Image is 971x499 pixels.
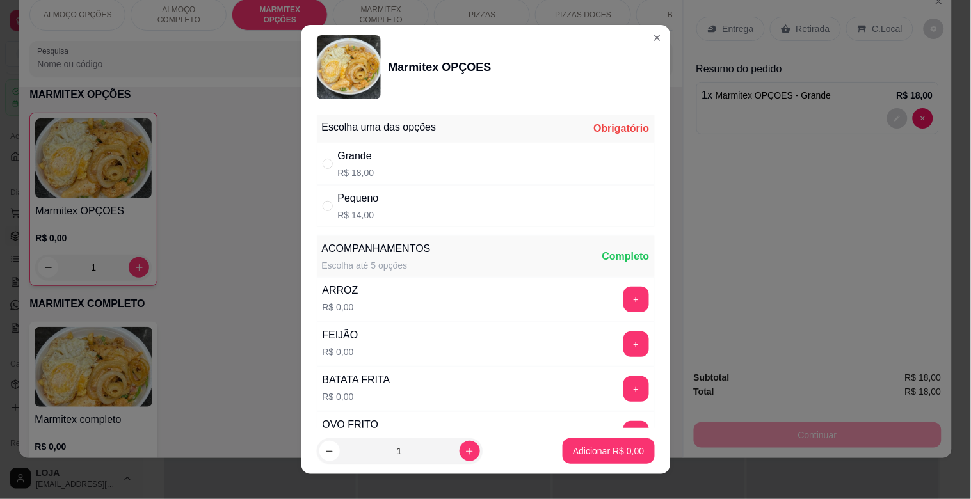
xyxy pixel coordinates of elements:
button: add [623,287,649,312]
div: OVO FRITO [323,417,379,432]
p: R$ 0,00 [323,301,358,313]
div: BATATA FRITA [323,372,390,388]
div: Marmitex OPÇOES [389,58,492,76]
div: FEIJÃO [323,328,358,343]
button: add [623,331,649,357]
div: Obrigatório [593,121,649,136]
button: Adicionar R$ 0,00 [563,438,654,464]
button: Close [647,28,668,48]
img: product-image [317,35,381,99]
button: add [623,421,649,447]
div: ARROZ [323,283,358,298]
p: R$ 18,00 [338,166,374,179]
div: Grande [338,148,374,164]
p: R$ 14,00 [338,209,379,221]
div: ACOMPANHAMENTOS [322,241,431,257]
div: Escolha uma das opções [322,120,437,135]
p: Adicionar R$ 0,00 [573,445,644,457]
div: Pequeno [338,191,379,206]
p: R$ 0,00 [323,345,358,358]
button: increase-product-quantity [460,441,480,461]
div: Completo [602,249,650,264]
div: Escolha até 5 opções [322,259,431,272]
p: R$ 0,00 [323,390,390,403]
button: decrease-product-quantity [319,441,340,461]
button: add [623,376,649,402]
